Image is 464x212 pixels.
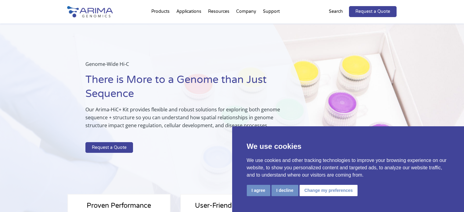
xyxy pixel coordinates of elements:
[247,157,450,179] p: We use cookies and other tracking technologies to improve your browsing experience on our website...
[247,141,450,152] p: We use cookies
[349,6,397,17] a: Request a Quote
[85,106,281,134] p: Our Arima-HiC+ Kit provides flexible and robust solutions for exploring both genome sequence + st...
[67,6,113,17] img: Arima-Genomics-logo
[329,8,343,16] p: Search
[272,185,298,196] button: I decline
[195,202,269,210] span: User-Friendly Workflow
[85,142,133,153] a: Request a Quote
[85,73,281,106] h1: There is More to a Genome than Just Sequence
[87,202,151,210] span: Proven Performance
[85,60,281,73] p: Genome-Wide Hi-C
[300,185,358,196] button: Change my preferences
[247,185,270,196] button: I agree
